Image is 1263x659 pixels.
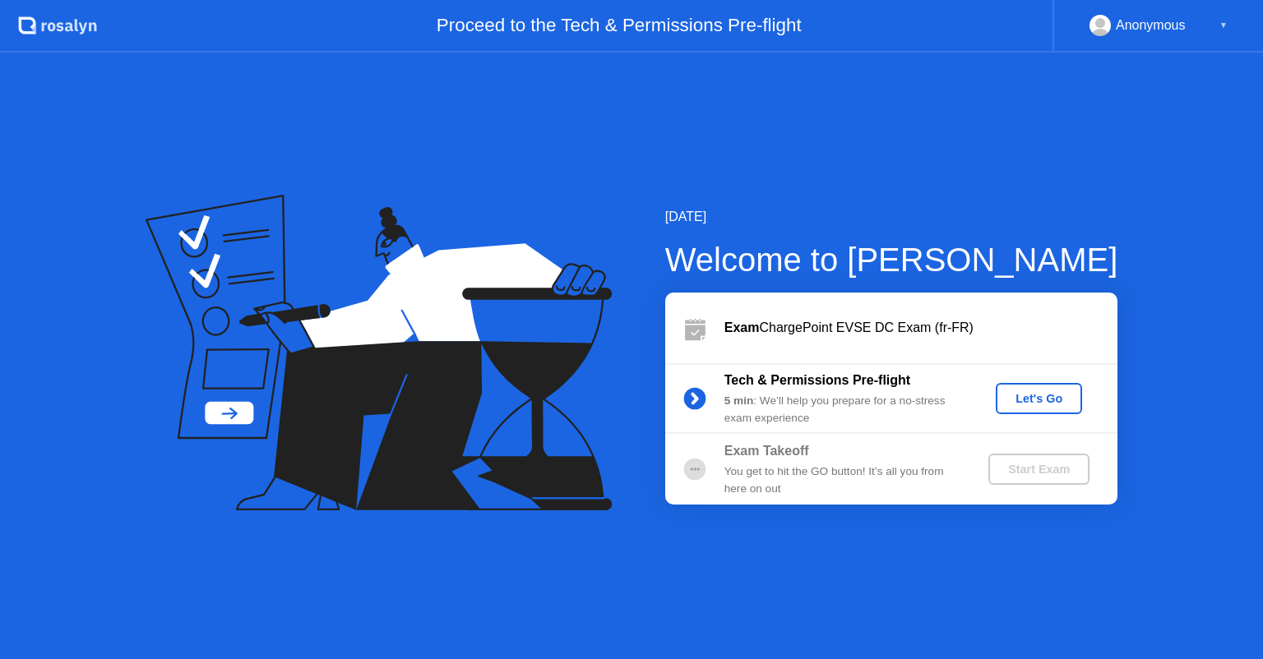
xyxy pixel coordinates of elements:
[724,373,910,387] b: Tech & Permissions Pre-flight
[724,444,809,458] b: Exam Takeoff
[988,454,1090,485] button: Start Exam
[996,383,1082,414] button: Let's Go
[724,318,1117,338] div: ChargePoint EVSE DC Exam (fr-FR)
[1116,15,1186,36] div: Anonymous
[724,320,760,334] b: Exam
[724,463,961,497] div: You get to hit the GO button! It’s all you from here on out
[665,207,1118,227] div: [DATE]
[724,394,754,407] b: 5 min
[1219,15,1228,36] div: ▼
[995,463,1083,476] div: Start Exam
[724,393,961,426] div: : We’ll help you prepare for a no-stress exam experience
[665,235,1118,284] div: Welcome to [PERSON_NAME]
[1002,392,1076,405] div: Let's Go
